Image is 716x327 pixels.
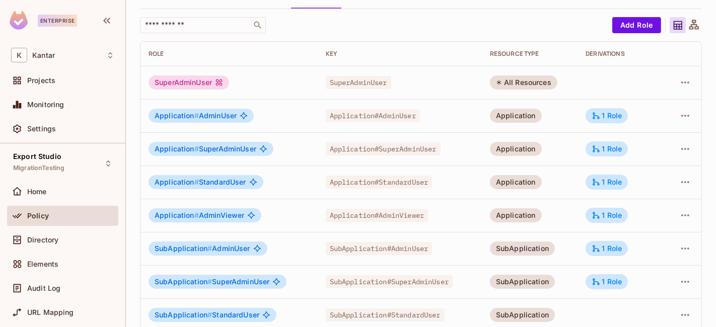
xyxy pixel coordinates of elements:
[27,308,74,316] span: URL Mapping
[207,244,212,253] span: #
[155,244,250,253] span: AdminUser
[27,76,55,85] span: Projects
[155,310,212,319] span: SubApplication
[326,242,433,255] span: SubApplication#AdminUser
[490,109,542,123] div: Application
[326,76,391,89] span: SuperAdminUser
[155,178,199,186] span: Application
[326,142,441,155] span: Application#SuperAdminUser
[592,178,622,187] div: 1 Role
[27,188,47,196] span: Home
[149,75,229,90] div: SuperAdminUser
[326,109,420,122] span: Application#AdminUser
[155,211,199,219] span: Application
[326,50,474,58] div: Key
[155,178,246,186] span: StandardUser
[490,50,569,58] div: RESOURCE TYPE
[326,275,453,288] span: SubApplication#SuperAdminUser
[155,211,244,219] span: AdminViewer
[592,211,622,220] div: 1 Role
[194,111,199,120] span: #
[592,111,622,120] div: 1 Role
[149,50,310,58] div: Role
[612,17,661,33] button: Add Role
[155,277,212,286] span: SubApplication
[326,176,433,189] span: Application#StandardUser
[27,284,60,292] span: Audit Log
[11,48,27,62] span: K
[326,209,428,222] span: Application#AdminViewer
[490,75,557,90] div: All Resources
[194,178,199,186] span: #
[27,212,49,220] span: Policy
[27,101,64,109] span: Monitoring
[32,51,55,59] span: Workspace: Kantar
[155,278,269,286] span: SuperAdminUser
[194,211,199,219] span: #
[207,310,212,319] span: #
[27,260,58,268] span: Elements
[13,152,61,160] span: Export Studio
[155,311,259,319] span: StandardUser
[490,208,542,222] div: Application
[13,164,64,172] span: MigrationTesting
[155,111,199,120] span: Application
[592,277,622,286] div: 1 Role
[490,275,555,289] div: SubApplication
[10,11,28,30] img: SReyMgAAAABJRU5ErkJggg==
[194,144,199,153] span: #
[490,142,542,156] div: Application
[27,125,56,133] span: Settings
[592,244,622,253] div: 1 Role
[155,244,212,253] span: SubApplication
[155,144,199,153] span: Application
[490,241,555,256] div: SubApplication
[586,50,656,58] div: Derivations
[38,15,77,27] div: Enterprise
[155,112,237,120] span: AdminUser
[155,145,256,153] span: SuperAdminUser
[207,277,212,286] span: #
[27,236,58,244] span: Directory
[490,308,555,322] div: SubApplication
[490,175,542,189] div: Application
[326,308,445,321] span: SubApplication#StandardUser
[592,144,622,153] div: 1 Role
